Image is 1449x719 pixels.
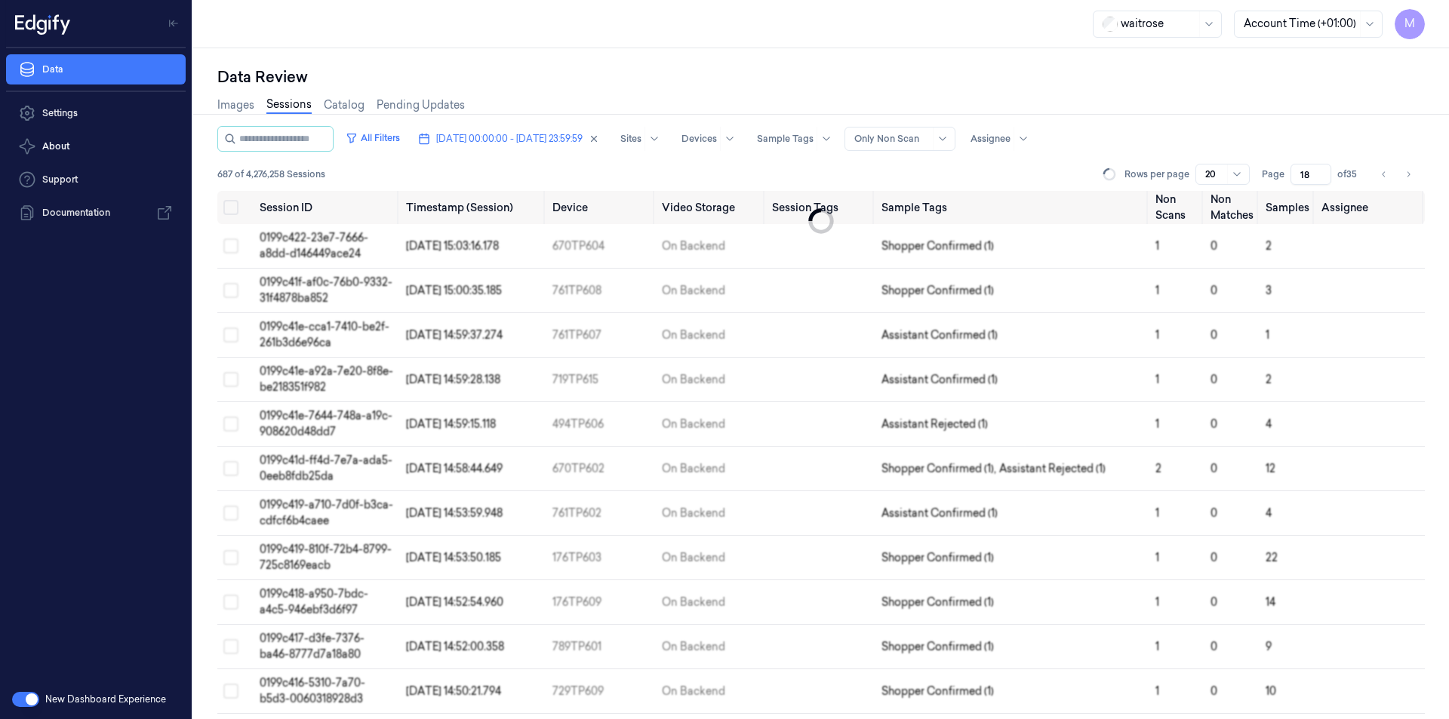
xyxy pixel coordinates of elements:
div: 789TP601 [552,639,650,655]
span: 0 [1211,328,1217,342]
button: Go to previous page [1374,164,1395,185]
div: On Backend [662,684,725,699]
span: 0 [1211,506,1217,520]
span: 0199c41e-7644-748a-a19c-908620d48dd7 [260,409,392,438]
span: 0 [1211,284,1217,297]
a: Catalog [324,97,365,113]
div: 176TP609 [552,595,650,610]
span: 1 [1155,595,1159,609]
button: M [1395,9,1425,39]
span: 22 [1266,551,1278,564]
span: 0 [1211,239,1217,253]
span: 2 [1266,373,1272,386]
div: Data Review [217,66,1425,88]
a: Documentation [6,198,186,228]
span: Assistant Confirmed (1) [881,505,998,521]
span: 1 [1155,640,1159,653]
span: 0199c41d-ff4d-7e7a-ada5-0eeb8fdb25da [260,453,392,483]
span: 0199c41f-af0c-76b0-9332-31f4878ba852 [260,275,392,305]
span: 687 of 4,276,258 Sessions [217,167,325,181]
span: 0 [1211,551,1217,564]
span: Shopper Confirmed (1) , [881,461,999,477]
span: 0199c418-a950-7bdc-a4c5-946ebf3d6f97 [260,587,368,616]
span: 0199c417-d3fe-7376-ba46-8777d7a18a80 [260,631,365,661]
span: 0199c419-810f-72b4-8799-725c8169eacb [260,542,392,572]
span: 4 [1266,506,1272,520]
a: Support [6,164,186,195]
span: 1 [1155,239,1159,253]
a: Settings [6,98,186,128]
span: [DATE] 14:58:44.649 [406,462,503,475]
span: of 35 [1337,167,1361,181]
th: Non Scans [1149,191,1204,224]
th: Sample Tags [875,191,1149,224]
span: [DATE] 15:03:16.178 [406,239,499,253]
span: [DATE] 14:59:15.118 [406,417,496,431]
span: Shopper Confirmed (1) [881,238,994,254]
button: All Filters [340,126,406,150]
th: Session Tags [766,191,875,224]
span: 0 [1211,417,1217,431]
div: 719TP615 [552,372,650,388]
th: Device [546,191,656,224]
div: On Backend [662,372,725,388]
button: Select row [223,639,238,654]
span: 1 [1155,551,1159,564]
span: 1 [1155,328,1159,342]
button: Select row [223,416,238,432]
span: 0199c416-5310-7a70-b5d3-0060318928d3 [260,676,365,705]
span: 0 [1211,595,1217,609]
div: On Backend [662,327,725,343]
span: 0199c422-23e7-7666-a8dd-d146449ace24 [260,231,368,260]
button: Select row [223,550,238,565]
span: 4 [1266,417,1272,431]
span: [DATE] 14:59:37.274 [406,328,503,342]
span: 1 [1155,506,1159,520]
div: On Backend [662,283,725,299]
span: 2 [1266,239,1272,253]
button: [DATE] 00:00:00 - [DATE] 23:59:59 [412,127,605,151]
p: Rows per page [1124,167,1189,181]
span: 0199c419-a710-7d0f-b3ca-cdfcf6b4caee [260,498,393,527]
a: Images [217,97,254,113]
span: Shopper Confirmed (1) [881,639,994,655]
div: 670TP602 [552,461,650,477]
span: [DATE] 15:00:35.185 [406,284,502,297]
span: 1 [1155,373,1159,386]
span: [DATE] 14:59:28.138 [406,373,500,386]
span: 0 [1211,640,1217,653]
button: Toggle Navigation [162,11,186,35]
button: Select row [223,372,238,387]
span: 1 [1155,284,1159,297]
div: On Backend [662,416,725,432]
span: Assistant Confirmed (1) [881,372,998,388]
div: 494TP606 [552,416,650,432]
button: Select row [223,461,238,476]
span: 14 [1266,595,1275,609]
nav: pagination [1374,164,1419,185]
th: Video Storage [656,191,765,224]
span: [DATE] 14:52:54.960 [406,595,503,609]
span: [DATE] 14:53:50.185 [406,551,501,564]
a: Pending Updates [377,97,465,113]
a: Sessions [266,97,312,114]
span: Assistant Rejected (1) [999,461,1106,477]
button: Go to next page [1398,164,1419,185]
th: Timestamp (Session) [400,191,546,224]
div: 761TP608 [552,283,650,299]
span: Shopper Confirmed (1) [881,283,994,299]
span: 0 [1211,462,1217,475]
span: Assistant Rejected (1) [881,416,988,432]
span: 10 [1266,684,1276,698]
span: 1 [1155,684,1159,698]
span: Page [1262,167,1284,181]
span: [DATE] 14:53:59.948 [406,506,503,520]
span: Shopper Confirmed (1) [881,550,994,566]
span: 12 [1266,462,1275,475]
span: 0 [1211,373,1217,386]
th: Assignee [1315,191,1425,224]
span: Shopper Confirmed (1) [881,684,994,699]
div: 761TP602 [552,505,650,521]
span: 9 [1266,640,1272,653]
button: Select row [223,283,238,298]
